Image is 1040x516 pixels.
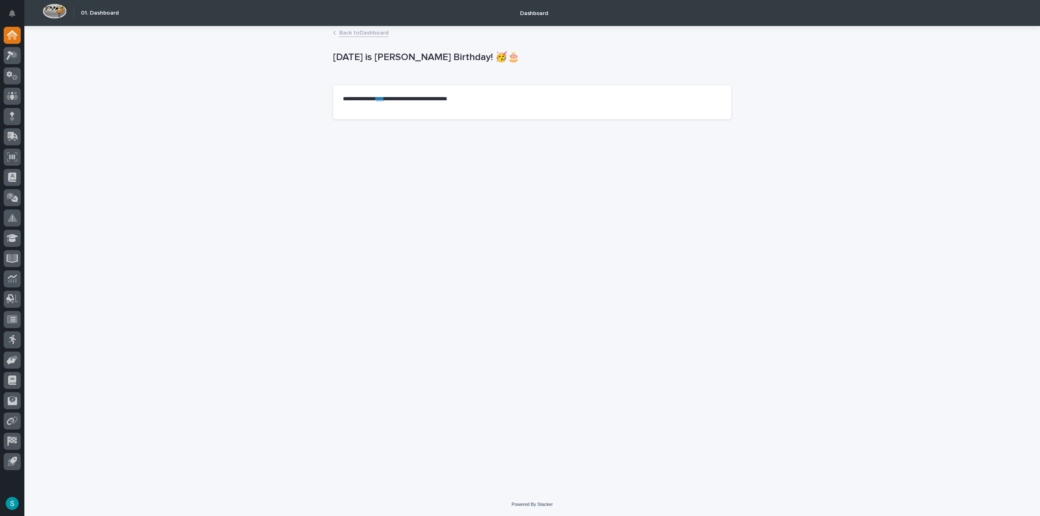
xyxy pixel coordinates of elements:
h2: 01. Dashboard [81,10,119,17]
a: Powered By Stacker [511,502,552,507]
button: Notifications [4,5,21,22]
a: Back toDashboard [339,28,388,37]
img: Workspace Logo [43,4,67,19]
p: [DATE] is [PERSON_NAME] Birthday! 🥳🎂 [333,52,728,63]
div: Notifications [10,10,21,23]
button: users-avatar [4,495,21,512]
